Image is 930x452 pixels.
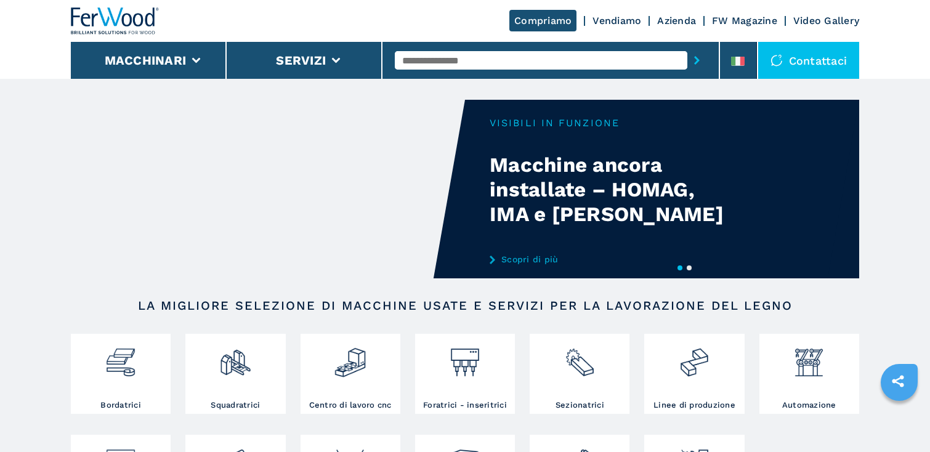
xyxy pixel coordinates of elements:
[211,400,260,411] h3: Squadratrici
[883,366,913,397] a: sharethis
[71,334,171,414] a: Bordatrici
[770,54,783,67] img: Contattaci
[301,334,400,414] a: Centro di lavoro cnc
[678,337,711,379] img: linee_di_produzione_2.png
[415,334,515,414] a: Foratrici - inseritrici
[110,298,820,313] h2: LA MIGLIORE SELEZIONE DI MACCHINE USATE E SERVIZI PER LA LAVORAZIONE DEL LEGNO
[687,46,706,75] button: submit-button
[100,400,141,411] h3: Bordatrici
[490,254,731,264] a: Scopri di più
[782,400,836,411] h3: Automazione
[653,400,735,411] h3: Linee di produzione
[423,400,507,411] h3: Foratrici - inseritrici
[556,400,604,411] h3: Sezionatrici
[878,397,921,443] iframe: Chat
[793,337,825,379] img: automazione.png
[104,337,137,379] img: bordatrici_1.png
[530,334,629,414] a: Sezionatrici
[105,53,187,68] button: Macchinari
[758,42,860,79] div: Contattaci
[71,100,465,278] video: Your browser does not support the video tag.
[657,15,696,26] a: Azienda
[185,334,285,414] a: Squadratrici
[759,334,859,414] a: Automazione
[448,337,481,379] img: foratrici_inseritrici_2.png
[309,400,392,411] h3: Centro di lavoro cnc
[71,7,160,34] img: Ferwood
[276,53,326,68] button: Servizi
[687,265,692,270] button: 2
[334,337,366,379] img: centro_di_lavoro_cnc_2.png
[793,15,859,26] a: Video Gallery
[712,15,777,26] a: FW Magazine
[219,337,252,379] img: squadratrici_2.png
[592,15,641,26] a: Vendiamo
[677,265,682,270] button: 1
[564,337,596,379] img: sezionatrici_2.png
[509,10,576,31] a: Compriamo
[644,334,744,414] a: Linee di produzione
